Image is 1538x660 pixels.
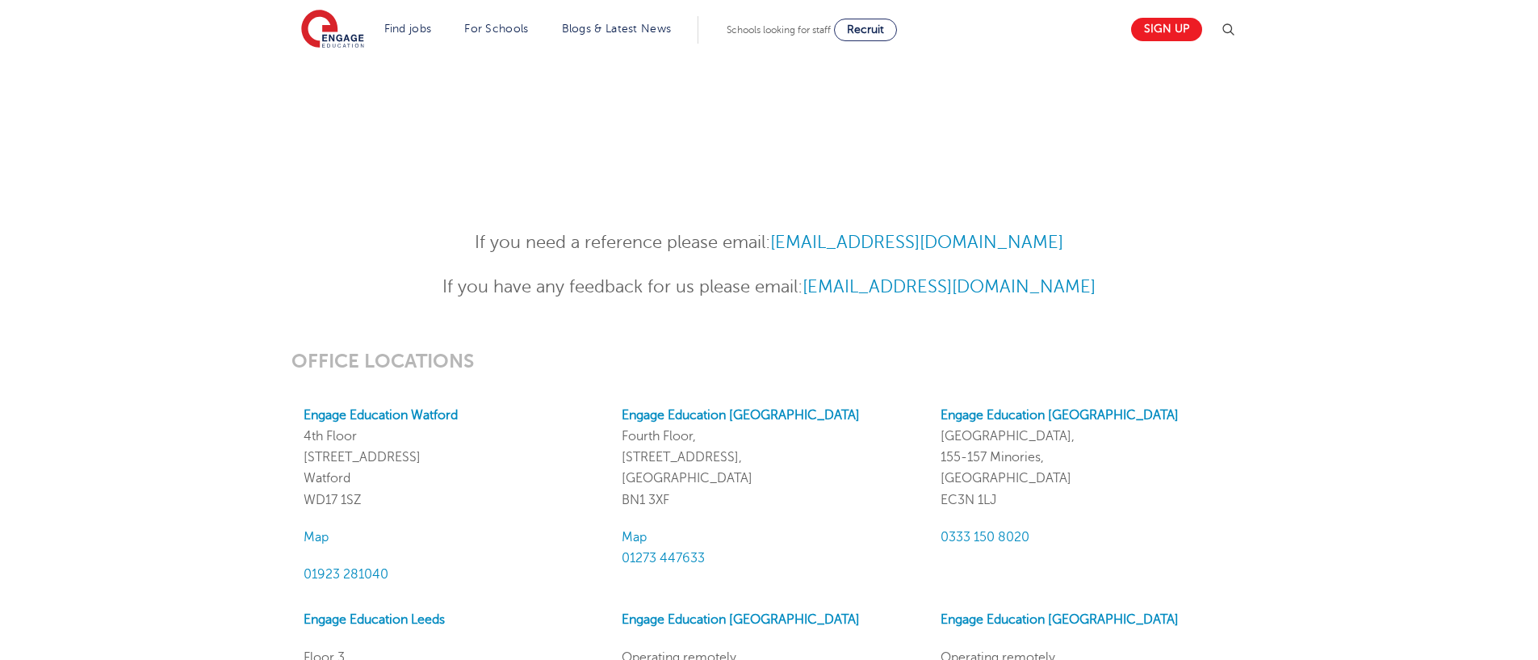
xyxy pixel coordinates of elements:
a: Map [304,530,329,544]
p: [GEOGRAPHIC_DATA], 155-157 Minories, [GEOGRAPHIC_DATA] EC3N 1LJ [941,405,1234,511]
h3: OFFICE LOCATIONS [291,350,1247,372]
a: [EMAIL_ADDRESS][DOMAIN_NAME] [770,233,1063,252]
a: Engage Education [GEOGRAPHIC_DATA] [622,612,860,627]
a: Blogs & Latest News [562,23,672,35]
p: 4th Floor [STREET_ADDRESS] Watford WD17 1SZ [304,405,597,511]
span: Schools looking for staff [727,24,831,36]
p: Fourth Floor, [STREET_ADDRESS], [GEOGRAPHIC_DATA] BN1 3XF [622,405,916,511]
a: Engage Education Watford [304,408,458,422]
img: Engage Education [301,10,364,50]
a: Map [622,530,647,544]
a: Sign up [1131,18,1202,41]
a: Find jobs [384,23,432,35]
p: If you need a reference please email: [373,229,1165,257]
a: 01273 447633 [622,551,705,565]
a: Engage Education [GEOGRAPHIC_DATA] [941,408,1179,422]
a: 0333 150 8020 [941,530,1029,544]
p: If you have any feedback for us please email: [373,273,1165,301]
a: 01923 281040 [304,567,388,582]
a: Engage Education Leeds [304,612,445,627]
a: Engage Education [GEOGRAPHIC_DATA] [622,408,860,422]
a: Recruit [834,19,897,41]
a: [EMAIL_ADDRESS][DOMAIN_NAME] [803,277,1096,296]
span: Recruit [847,23,884,36]
a: For Schools [464,23,528,35]
a: Engage Education [GEOGRAPHIC_DATA] [941,612,1179,627]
